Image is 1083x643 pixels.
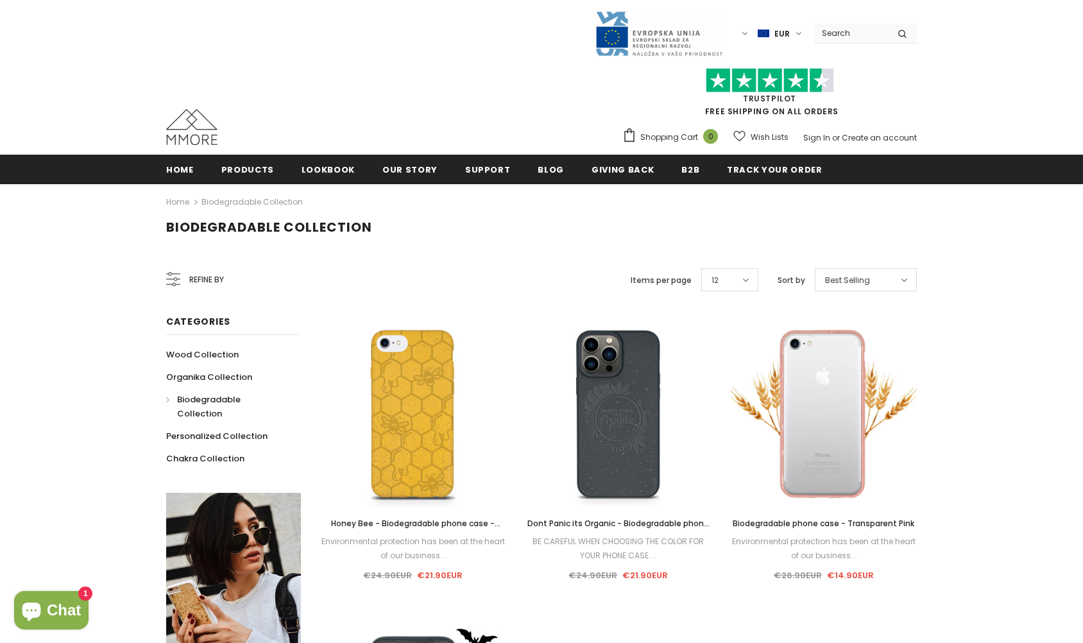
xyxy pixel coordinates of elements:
[166,218,372,236] span: Biodegradable Collection
[189,273,224,287] span: Refine by
[703,129,718,144] span: 0
[538,164,564,176] span: Blog
[727,164,822,176] span: Track your order
[465,164,511,176] span: support
[382,164,438,176] span: Our Story
[640,131,698,144] span: Shopping Cart
[832,132,840,143] span: or
[221,155,274,184] a: Products
[706,68,834,93] img: Trust Pilot Stars
[814,24,888,42] input: Search Site
[774,569,822,581] span: €26.90EUR
[201,196,303,207] a: Biodegradable Collection
[417,569,463,581] span: €21.90EUR
[622,128,724,147] a: Shopping Cart 0
[592,164,654,176] span: Giving back
[525,517,712,531] a: Dont Panic its Organic - Biodegradable phone case
[568,569,617,581] span: €24.90EUR
[733,126,789,148] a: Wish Lists
[166,430,268,442] span: Personalized Collection
[331,518,500,543] span: Honey Bee - Biodegradable phone case - Yellow, Orange and Black
[221,164,274,176] span: Products
[538,155,564,184] a: Blog
[595,28,723,39] a: Javni Razpis
[166,388,287,425] a: Biodegradable Collection
[592,155,654,184] a: Giving back
[622,569,668,581] span: €21.90EUR
[825,274,870,287] span: Best Selling
[842,132,917,143] a: Create an account
[166,315,230,328] span: Categories
[731,535,917,563] div: Environmental protection has been at the heart of our business...
[166,109,217,145] img: MMORE Cases
[166,447,244,470] a: Chakra Collection
[803,132,830,143] a: Sign In
[166,155,194,184] a: Home
[733,518,914,529] span: Biodegradable phone case - Transparent Pink
[827,569,874,581] span: €14.90EUR
[774,28,790,40] span: EUR
[166,366,252,388] a: Organika Collection
[166,425,268,447] a: Personalized Collection
[10,591,92,633] inbox-online-store-chat: Shopify online store chat
[166,348,239,361] span: Wood Collection
[731,517,917,531] a: Biodegradable phone case - Transparent Pink
[631,274,692,287] label: Items per page
[465,155,511,184] a: support
[363,569,412,581] span: €24.90EUR
[166,164,194,176] span: Home
[166,371,252,383] span: Organika Collection
[712,274,719,287] span: 12
[527,518,710,543] span: Dont Panic its Organic - Biodegradable phone case
[525,535,712,563] div: BE CAREFUL WHEN CHOOSING THE COLOR FOR YOUR PHONE CASE....
[302,155,355,184] a: Lookbook
[166,194,189,210] a: Home
[320,535,506,563] div: Environmental protection has been at the heart of our business...
[778,274,805,287] label: Sort by
[751,131,789,144] span: Wish Lists
[681,164,699,176] span: B2B
[302,164,355,176] span: Lookbook
[743,93,796,104] a: Trustpilot
[595,10,723,57] img: Javni Razpis
[622,74,917,117] span: FREE SHIPPING ON ALL ORDERS
[382,155,438,184] a: Our Story
[320,517,506,531] a: Honey Bee - Biodegradable phone case - Yellow, Orange and Black
[177,393,241,420] span: Biodegradable Collection
[727,155,822,184] a: Track your order
[166,452,244,465] span: Chakra Collection
[681,155,699,184] a: B2B
[166,343,239,366] a: Wood Collection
